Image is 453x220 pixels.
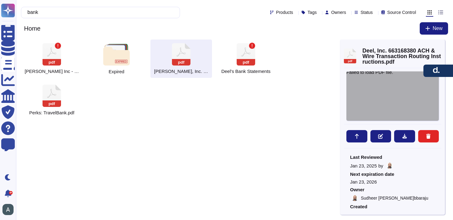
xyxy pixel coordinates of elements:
div: by [350,163,435,169]
span: Deel's accounts used for client pay-ins in different countries.pdf [221,69,271,74]
span: Last Reviewed [350,155,435,159]
img: user [386,163,393,169]
input: Search by keywords [24,7,173,18]
span: Perks: TravelBank.pdf [29,110,75,116]
button: Delete [418,130,439,142]
span: Status [361,10,373,15]
span: Source Control [387,10,416,15]
span: Tags [308,10,317,15]
button: user [1,203,18,216]
span: Products [276,10,293,15]
span: Owners [331,10,346,15]
span: Deel Inc - Bank Account Confirmation.pdf [25,69,79,74]
button: Download [394,130,415,142]
button: New [420,22,448,35]
span: Created [350,204,435,209]
span: Deel, Inc. 663168380 ACH & Wire Transaction Routing Instructions.pdf [362,48,441,65]
span: Jan 23, 2025 [350,163,377,168]
button: Edit [370,130,391,142]
span: Home [21,24,43,33]
span: New [433,26,443,31]
span: Expired [109,69,124,74]
div: 9+ [9,191,13,195]
img: user [352,195,358,201]
span: Jan 23, 2026 [350,180,435,184]
button: Move to... [346,130,367,142]
span: Deel, Inc. 663168380 ACH & Wire Transaction Routing Instructions.pdf [154,69,208,74]
img: user [2,204,14,215]
span: Owner [350,187,435,192]
img: folder [103,44,129,66]
span: Sudheer [PERSON_NAME]bbaraju [361,196,428,200]
span: Next expiration date [350,172,435,176]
